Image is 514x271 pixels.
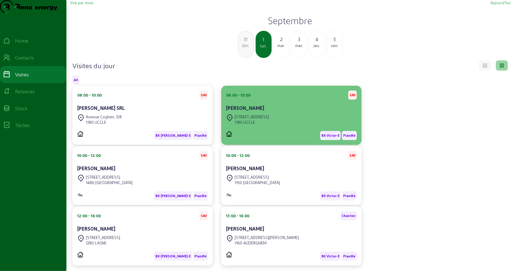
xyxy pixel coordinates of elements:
[15,122,30,129] div: Tâches
[235,235,299,240] div: [STREET_ADDRESS][PERSON_NAME]
[327,36,343,43] div: 5
[77,92,102,98] div: 08:00 - 10:00
[226,92,251,98] div: 08:00 - 10:00
[256,43,271,49] div: lun.
[77,252,83,257] img: PVELEC
[274,43,289,48] div: mar.
[226,193,232,197] img: Monitoring et Maintenance
[201,93,207,97] span: SAV
[77,153,101,158] div: 10:00 - 12:00
[321,254,340,258] span: BX Victor-E
[201,214,207,218] span: SAV
[256,36,271,43] div: 1
[490,0,510,5] span: Aujourd'hui
[15,71,29,78] div: Visites
[226,153,250,158] div: 10:00 - 12:00
[77,213,101,218] div: 12:00 - 16:00
[74,78,78,82] span: All
[309,36,325,43] div: 4
[274,36,289,43] div: 2
[77,226,115,231] cam-card-title: [PERSON_NAME]
[343,254,356,258] span: Planifié
[235,240,299,246] div: 1160 AUDERGHEM
[201,153,207,158] span: SAV
[15,88,35,95] div: Relances
[70,15,510,26] h2: Septembre
[86,235,120,240] div: [STREET_ADDRESS]
[155,133,191,138] span: BX [PERSON_NAME]-E
[194,133,207,138] span: Planifié
[86,114,122,120] div: Avenue Coghen, 128
[350,93,356,97] span: SAV
[350,153,356,158] span: SAV
[238,36,254,43] div: 31
[77,165,115,171] cam-card-title: [PERSON_NAME]
[86,180,132,185] div: 1480 [GEOGRAPHIC_DATA]
[226,213,249,218] div: 13:00 - 16:00
[235,180,280,185] div: 1150 [GEOGRAPHIC_DATA]
[235,120,269,125] div: 1180 UCCLE
[15,37,28,44] div: Home
[86,120,122,125] div: 1180 UCCLE
[77,131,83,137] img: PVELEC
[70,0,93,5] span: Vue par mois
[292,36,307,43] div: 3
[321,194,340,198] span: BX Victor-E
[235,114,269,120] div: [STREET_ADDRESS]
[155,254,191,258] span: BX [PERSON_NAME]-E
[15,54,34,61] div: Contacts
[321,133,340,138] span: BX Victor-E
[226,105,264,111] cam-card-title: [PERSON_NAME]
[86,174,132,180] div: [STREET_ADDRESS]
[327,43,343,48] div: ven.
[342,214,356,218] span: Chantier
[292,43,307,48] div: mer.
[226,131,232,137] img: PVELEC
[77,193,83,197] img: Monitoring et Maintenance
[343,194,356,198] span: Planifié
[226,165,264,171] cam-card-title: [PERSON_NAME]
[235,174,280,180] div: [STREET_ADDRESS]
[194,194,207,198] span: Planifié
[343,133,356,138] span: Planifié
[72,61,115,70] h4: Visites du jour
[15,105,27,112] div: Stock
[309,43,325,48] div: jeu.
[194,254,207,258] span: Planifié
[226,226,264,231] cam-card-title: [PERSON_NAME]
[155,194,191,198] span: BX [PERSON_NAME]-E
[86,240,120,246] div: 1380 LASNE
[226,252,232,257] img: PVELEC
[238,43,254,48] div: dim.
[77,105,125,111] cam-card-title: [PERSON_NAME] SRL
